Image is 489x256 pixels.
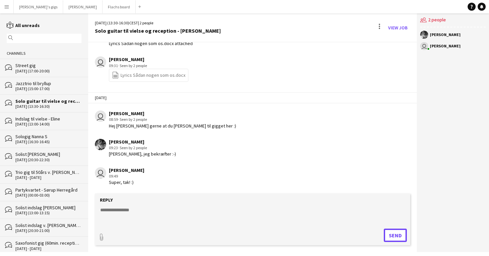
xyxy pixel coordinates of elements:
div: Partykvartet - Sørup Herregård [15,187,81,193]
div: Jazztrio til bryllup [15,80,81,86]
div: [PERSON_NAME] [109,110,236,116]
div: [DATE] (13:00-13:15) [15,211,81,215]
div: Saxofonist gig (60min. reception 2x30min aften) [15,240,81,246]
div: 2 people [420,13,486,27]
div: Sologig Nanna S [15,134,81,140]
div: [PERSON_NAME] [109,56,188,62]
div: [PERSON_NAME] [430,33,461,37]
div: Indslag til vielse - Eline [15,116,81,122]
div: Solo guitar til vielse og reception - [PERSON_NAME] [95,28,221,34]
div: Solist [PERSON_NAME] [15,151,81,157]
div: [DATE] (13:00-14:00) [15,122,81,126]
span: · Seen by 2 people [118,63,147,68]
div: [PERSON_NAME], jeg bekræfter :-) [109,151,176,157]
button: [PERSON_NAME]'s gigs [14,0,63,13]
div: [DATE] (16:30-16:45) [15,140,81,144]
label: Reply [100,197,113,203]
div: [DATE] (15:00-17:00) [15,86,81,91]
div: 09:23 [109,145,176,151]
div: [DATE] (13:30-16:30) | 2 people [95,20,221,26]
button: Send [384,229,407,242]
a: All unreads [7,22,40,28]
div: Hej [PERSON_NAME] gerne at du [PERSON_NAME] til gigget her :) [109,123,236,129]
div: [DATE] (13:30-16:30) [15,104,81,109]
div: Super, tak! :) [109,179,144,185]
span: CEST [129,20,138,25]
div: [PERSON_NAME] [430,44,461,48]
div: 09:31 [109,63,188,69]
a: View Job [385,22,410,33]
span: · Seen by 2 people [118,145,147,150]
div: Solo guitar til vielse og reception - [PERSON_NAME] [15,98,81,104]
div: [DATE] (00:00-03:00) [15,193,81,198]
button: [PERSON_NAME] [63,0,103,13]
div: Solist indslag [PERSON_NAME] [15,205,81,211]
div: [DATE] (20:30-22:30) [15,158,81,162]
div: Solist indslag v. [PERSON_NAME] til bryllup [15,222,81,228]
div: Street gig [15,62,81,68]
div: 08:59 [109,116,236,122]
span: · Seen by 2 people [118,117,147,122]
div: [DATE] - [DATE] [15,246,81,251]
button: Flachs board [103,0,136,13]
div: [DATE] - [DATE] [15,175,81,180]
div: [DATE] [88,92,417,103]
div: Trio gig til 50års v. [PERSON_NAME] [15,169,81,175]
div: 09:49 [109,173,144,179]
div: [DATE] (20:30-21:00) [15,228,81,233]
a: Lyrics Sådan nogen som os.docx [112,71,185,79]
div: Lyrics Sådan nogen som os.docx attached [109,40,193,46]
div: [PERSON_NAME] [109,167,144,173]
div: [PERSON_NAME] [109,139,176,145]
div: [DATE] (17:00-20:00) [15,69,81,73]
